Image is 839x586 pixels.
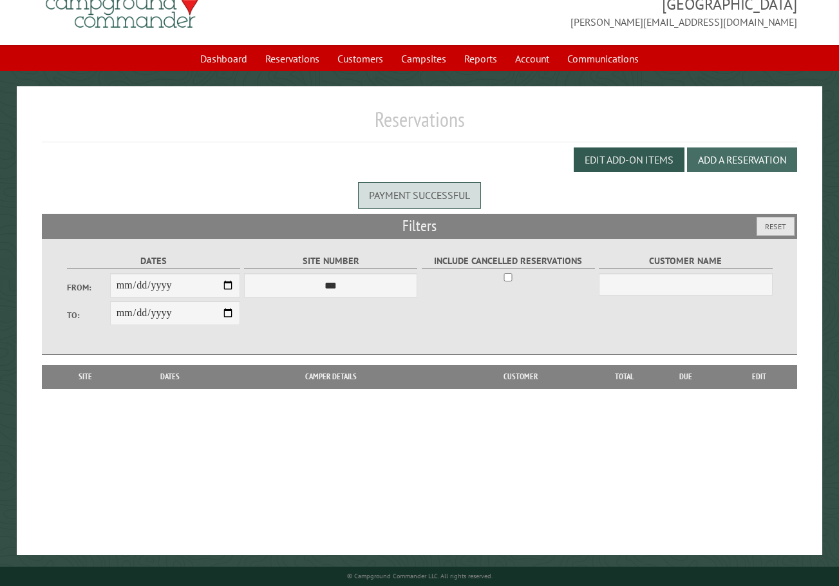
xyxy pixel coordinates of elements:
a: Campsites [393,46,454,71]
a: Dashboard [193,46,255,71]
label: From: [67,281,110,294]
small: © Campground Commander LLC. All rights reserved. [347,572,493,580]
div: Payment successful [358,182,481,208]
th: Total [599,365,650,388]
a: Communications [560,46,646,71]
th: Edit [721,365,797,388]
label: Dates [67,254,240,269]
a: Reservations [258,46,327,71]
a: Account [507,46,557,71]
th: Site [48,365,122,388]
h1: Reservations [42,107,797,142]
label: To: [67,309,110,321]
label: Include Cancelled Reservations [422,254,595,269]
th: Customer [443,365,599,388]
a: Reports [457,46,505,71]
th: Camper Details [218,365,443,388]
button: Edit Add-on Items [574,147,684,172]
label: Site Number [244,254,417,269]
label: Customer Name [599,254,772,269]
th: Dates [122,365,218,388]
button: Reset [757,217,795,236]
a: Customers [330,46,391,71]
button: Add a Reservation [687,147,797,172]
th: Due [650,365,721,388]
h2: Filters [42,214,797,238]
